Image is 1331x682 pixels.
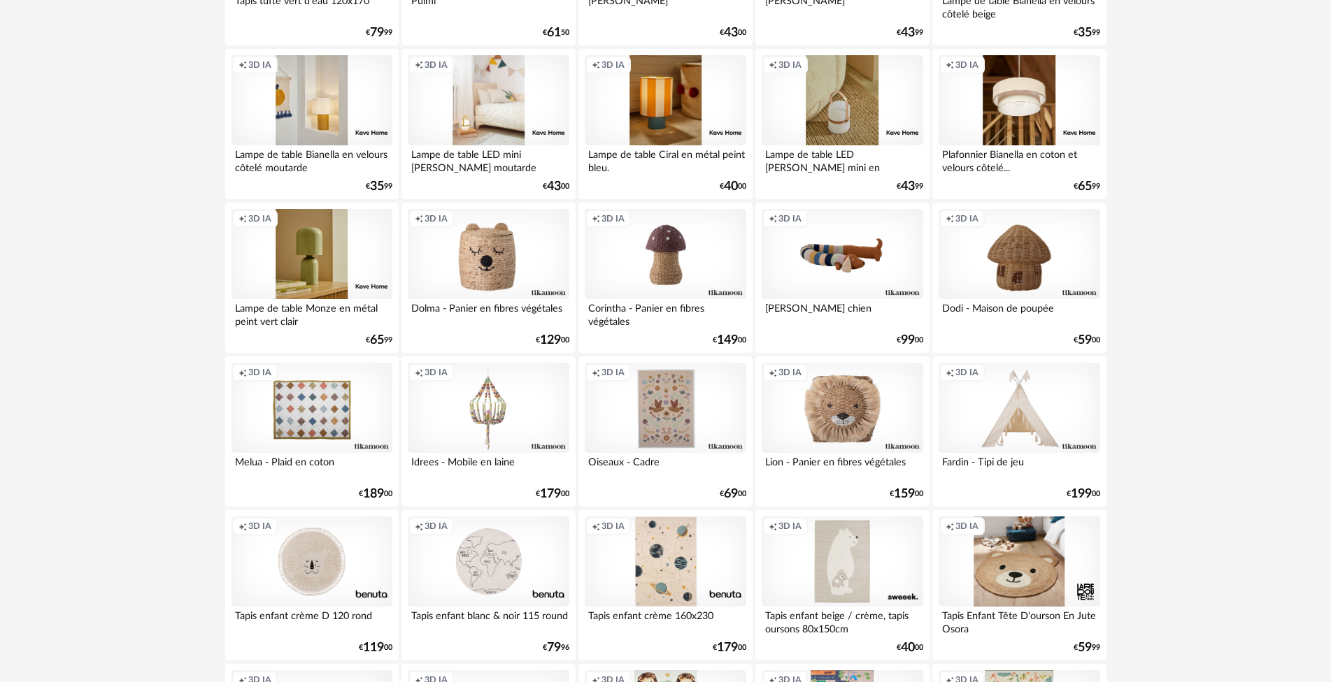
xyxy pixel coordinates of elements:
[720,182,746,191] div: € 00
[713,643,746,653] div: € 00
[778,59,802,71] span: 3D IA
[717,335,738,345] span: 149
[897,182,923,191] div: € 99
[1074,28,1100,38] div: € 99
[755,203,929,354] a: Creation icon 3D IA [PERSON_NAME] chien €9900
[769,521,777,532] span: Creation icon
[602,367,625,378] span: 3D IA
[401,49,575,200] a: Creation icon 3D IA Lampe de table LED mini [PERSON_NAME] moutarde €4300
[366,335,392,345] div: € 99
[1067,489,1100,499] div: € 00
[370,182,384,191] span: 35
[225,49,399,200] a: Creation icon 3D IA Lampe de table Bianella en velours côtelé moutarde €3599
[401,203,575,354] a: Creation icon 3D IA Dolma - Panier en fibres végétales €12900
[932,356,1106,507] a: Creation icon 3D IA Fardin - Tipi de jeu €19900
[955,521,978,532] span: 3D IA
[543,643,569,653] div: € 96
[248,521,271,532] span: 3D IA
[585,607,746,634] div: Tapis enfant crème 160x230
[592,59,600,71] span: Creation icon
[724,28,738,38] span: 43
[363,643,384,653] span: 119
[536,489,569,499] div: € 00
[939,607,1099,634] div: Tapis Enfant Tête D'ourson En Jute Osora
[578,356,752,507] a: Creation icon 3D IA Oiseaux - Cadre €6900
[425,213,448,224] span: 3D IA
[578,203,752,354] a: Creation icon 3D IA Corintha - Panier en fibres végétales €14900
[363,489,384,499] span: 189
[901,335,915,345] span: 99
[232,607,392,634] div: Tapis enfant crème D 120 rond
[939,299,1099,327] div: Dodi - Maison de poupée
[946,59,954,71] span: Creation icon
[901,643,915,653] span: 40
[762,145,923,173] div: Lampe de table LED [PERSON_NAME] mini en polyéthylène rose
[415,213,423,224] span: Creation icon
[239,213,247,224] span: Creation icon
[408,607,569,634] div: Tapis enfant blanc & noir 115 round
[248,213,271,224] span: 3D IA
[897,28,923,38] div: € 99
[724,182,738,191] span: 40
[901,28,915,38] span: 43
[955,213,978,224] span: 3D IA
[415,521,423,532] span: Creation icon
[592,367,600,378] span: Creation icon
[401,510,575,661] a: Creation icon 3D IA Tapis enfant blanc & noir 115 round €7996
[540,489,561,499] span: 179
[894,489,915,499] span: 159
[401,356,575,507] a: Creation icon 3D IA Idrees - Mobile en laine €17900
[901,182,915,191] span: 43
[778,367,802,378] span: 3D IA
[1071,489,1092,499] span: 199
[547,643,561,653] span: 79
[592,521,600,532] span: Creation icon
[415,367,423,378] span: Creation icon
[946,521,954,532] span: Creation icon
[755,356,929,507] a: Creation icon 3D IA Lion - Panier en fibres végétales €15900
[370,335,384,345] span: 65
[366,182,392,191] div: € 99
[724,489,738,499] span: 69
[890,489,923,499] div: € 00
[585,145,746,173] div: Lampe de table Ciral en métal peint bleu.
[578,49,752,200] a: Creation icon 3D IA Lampe de table Ciral en métal peint bleu. €4000
[755,510,929,661] a: Creation icon 3D IA Tapis enfant beige / crème, tapis oursons 80x150cm €4000
[425,59,448,71] span: 3D IA
[1074,182,1100,191] div: € 99
[543,28,569,38] div: € 50
[762,453,923,481] div: Lion - Panier en fibres végétales
[232,145,392,173] div: Lampe de table Bianella en velours côtelé moutarde
[932,49,1106,200] a: Creation icon 3D IA Plafonnier Bianella en coton et velours côtelé... €6599
[1078,182,1092,191] span: 65
[359,643,392,653] div: € 00
[755,49,929,200] a: Creation icon 3D IA Lampe de table LED [PERSON_NAME] mini en polyéthylène rose €4399
[225,203,399,354] a: Creation icon 3D IA Lampe de table Monze en métal peint vert clair €6599
[585,299,746,327] div: Corintha - Panier en fibres végétales
[408,145,569,173] div: Lampe de table LED mini [PERSON_NAME] moutarde
[543,182,569,191] div: € 00
[713,335,746,345] div: € 00
[585,453,746,481] div: Oiseaux - Cadre
[425,367,448,378] span: 3D IA
[232,299,392,327] div: Lampe de table Monze en métal peint vert clair
[897,335,923,345] div: € 00
[769,59,777,71] span: Creation icon
[1078,28,1092,38] span: 35
[547,28,561,38] span: 61
[720,489,746,499] div: € 00
[717,643,738,653] span: 179
[946,367,954,378] span: Creation icon
[225,356,399,507] a: Creation icon 3D IA Melua - Plaid en coton €18900
[955,367,978,378] span: 3D IA
[1078,335,1092,345] span: 59
[248,367,271,378] span: 3D IA
[540,335,561,345] span: 129
[547,182,561,191] span: 43
[769,367,777,378] span: Creation icon
[762,299,923,327] div: [PERSON_NAME] chien
[897,643,923,653] div: € 00
[239,521,247,532] span: Creation icon
[359,489,392,499] div: € 00
[592,213,600,224] span: Creation icon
